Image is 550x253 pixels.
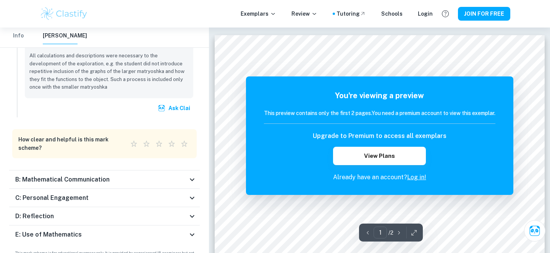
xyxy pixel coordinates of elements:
h6: B: Mathematical Communication [15,175,110,184]
button: Info [9,28,27,44]
p: All calculations and descriptions were necessary to the development of the exploration, e.g. the ... [29,52,189,91]
button: JOIN FOR FREE [458,7,510,21]
button: [PERSON_NAME] [43,28,87,44]
a: Tutoring [336,10,366,18]
a: Log in! [407,174,426,181]
h5: You're viewing a preview [264,90,495,101]
p: / 2 [388,229,393,237]
div: D: Reflection [9,207,200,225]
button: Help and Feedback [439,7,452,20]
div: E: Use of Mathematics [9,225,200,244]
h6: This preview contains only the first 2 pages. You need a premium account to view this exemplar. [264,109,495,117]
img: Clastify logo [40,6,88,21]
a: Schools [381,10,403,18]
h6: D: Reflection [15,212,54,221]
button: Ask Clai [156,101,193,115]
a: Login [418,10,433,18]
h6: C: Personal Engagement [15,193,89,203]
h6: How clear and helpful is this mark scheme? [18,135,118,152]
p: Exemplars [241,10,276,18]
h6: E: Use of Mathematics [15,230,82,239]
p: Already have an account? [264,173,495,182]
img: clai.svg [158,104,165,112]
div: C: Personal Engagement [9,189,200,207]
p: Review [291,10,317,18]
h6: Upgrade to Premium to access all exemplars [313,131,446,141]
button: Ask Clai [524,220,545,242]
div: B: Mathematical Communication [9,170,200,189]
button: View Plans [333,147,425,165]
